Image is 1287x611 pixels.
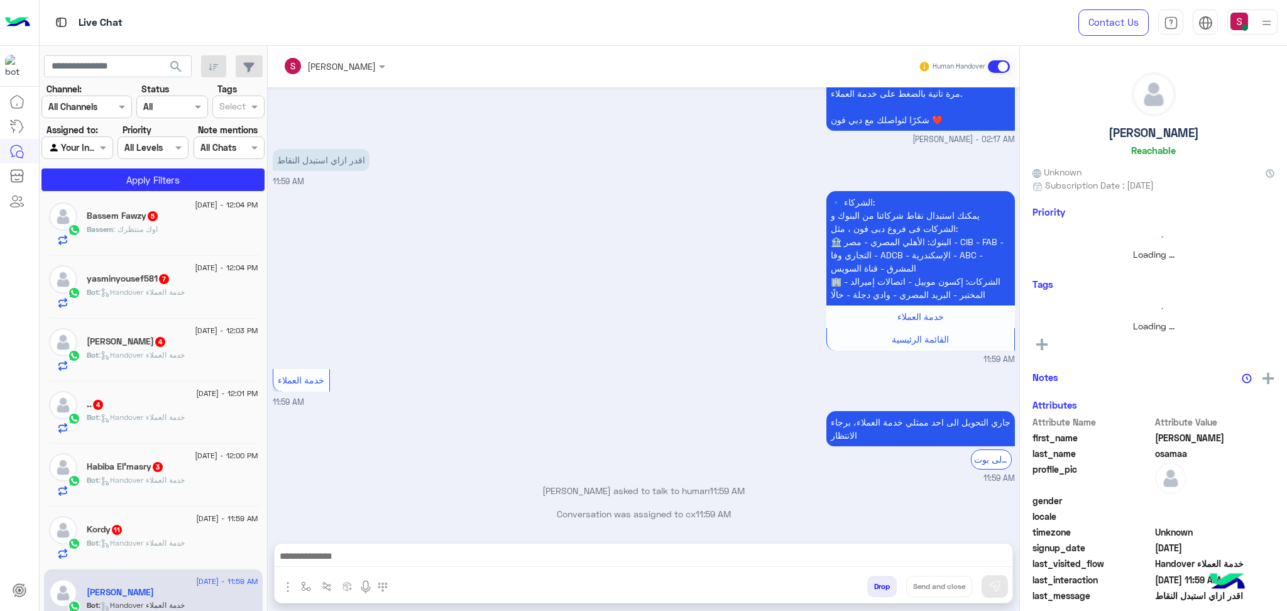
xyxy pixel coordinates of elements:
span: 11:59 AM [709,485,745,496]
img: tab [1198,16,1213,30]
span: [PERSON_NAME] - 02:17 AM [912,134,1015,146]
h5: Yasmine Elsokkary [87,336,167,347]
span: search [168,59,183,74]
h5: Habiba El’masry [87,461,164,472]
img: userImage [1230,13,1248,30]
img: tab [53,14,69,30]
img: defaultAdmin.png [49,328,77,356]
span: [DATE] - 12:04 PM [195,199,258,211]
span: : Handover خدمة العملاء [99,287,185,297]
span: القائمة الرئيسية [892,334,949,344]
button: create order [337,576,358,597]
span: null [1155,494,1275,507]
span: : Handover خدمة العملاء [99,350,185,360]
img: Logo [5,9,30,36]
span: اوك منتظرك [113,224,158,234]
span: first_name [1032,431,1153,444]
h5: Bassem Fawzy [87,211,159,221]
span: 11:59 AM [983,354,1015,366]
a: Contact Us [1078,9,1149,36]
img: defaultAdmin.png [49,453,77,482]
img: WhatsApp [68,475,80,487]
button: Send and close [906,576,972,597]
button: Drop [867,576,897,597]
span: : Handover خدمة العملاء [99,600,185,610]
img: 1403182699927242 [5,55,28,77]
label: Tags [217,82,237,96]
img: WhatsApp [68,224,80,236]
span: اقدر ازاي استبدل النقاط [1155,589,1275,602]
img: select flow [301,581,311,592]
img: send attachment [280,580,295,595]
p: 16/8/2025, 11:59 AM [273,149,370,171]
img: send message [989,580,1001,593]
span: last_message [1032,589,1153,602]
img: Trigger scenario [322,581,332,592]
p: [PERSON_NAME] asked to talk to human [273,484,1015,497]
img: add [1262,373,1274,384]
p: 16/8/2025, 11:59 AM [826,411,1015,446]
span: Unknown [1155,526,1275,539]
label: Note mentions [198,123,258,136]
span: Bot [87,350,99,360]
img: WhatsApp [68,537,80,550]
span: Bot [87,412,99,422]
span: 5 [148,211,158,221]
h5: .. [87,399,104,410]
img: profile [1259,15,1274,31]
button: search [161,55,192,82]
span: 11:59 AM [696,509,731,519]
span: timezone [1032,526,1153,539]
span: 2025-07-04T19:24:09.919Z [1155,541,1275,554]
div: الرجوع الى بوت [971,449,1012,469]
img: send voice note [358,580,373,595]
img: tab [1164,16,1178,30]
div: loading... [1036,226,1271,248]
button: Apply Filters [41,168,265,191]
span: خدمة العملاء [897,311,944,322]
span: خدمة العملاء [278,375,324,385]
div: Select [217,99,246,116]
img: WhatsApp [68,287,80,299]
p: 16/8/2025, 11:59 AM [826,191,1015,305]
img: defaultAdmin.png [49,516,77,544]
span: Bot [87,287,99,297]
label: Status [141,82,169,96]
span: 11:59 AM [983,473,1015,485]
span: : Handover خدمة العملاء [99,412,185,422]
label: Priority [123,123,151,136]
img: defaultAdmin.png [49,391,77,419]
button: select flow [296,576,317,597]
img: make a call [378,582,388,592]
h5: Ahmed osamaa [87,587,154,598]
a: tab [1158,9,1183,36]
span: : Handover خدمة العملاء [99,538,185,548]
span: Bot [87,475,99,485]
span: [DATE] - 12:01 PM [196,388,258,399]
span: : Handover خدمة العملاء [99,475,185,485]
span: last_visited_flow [1032,557,1153,570]
span: 4 [93,400,103,410]
button: Trigger scenario [317,576,337,597]
span: Bassem [87,224,113,234]
span: [DATE] - 12:03 PM [195,325,258,336]
label: Assigned to: [47,123,98,136]
h5: [PERSON_NAME] [1109,126,1199,140]
span: last_interaction [1032,573,1153,586]
span: [DATE] - 12:04 PM [195,262,258,273]
span: Ahmed [1155,431,1275,444]
span: locale [1032,510,1153,523]
h6: Tags [1032,278,1274,290]
img: defaultAdmin.png [49,579,77,607]
p: Conversation was assigned to cx [273,507,1015,520]
span: Loading ... [1133,321,1175,331]
span: osamaa [1155,447,1275,460]
span: profile_pic [1032,463,1153,492]
span: 4 [155,337,165,347]
span: Attribute Name [1032,416,1153,429]
small: Human Handover [933,62,985,72]
span: gender [1032,494,1153,507]
h5: yasminyousef581 [87,273,170,284]
h5: Kordy [87,524,123,535]
span: 11:59 AM [273,397,304,407]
